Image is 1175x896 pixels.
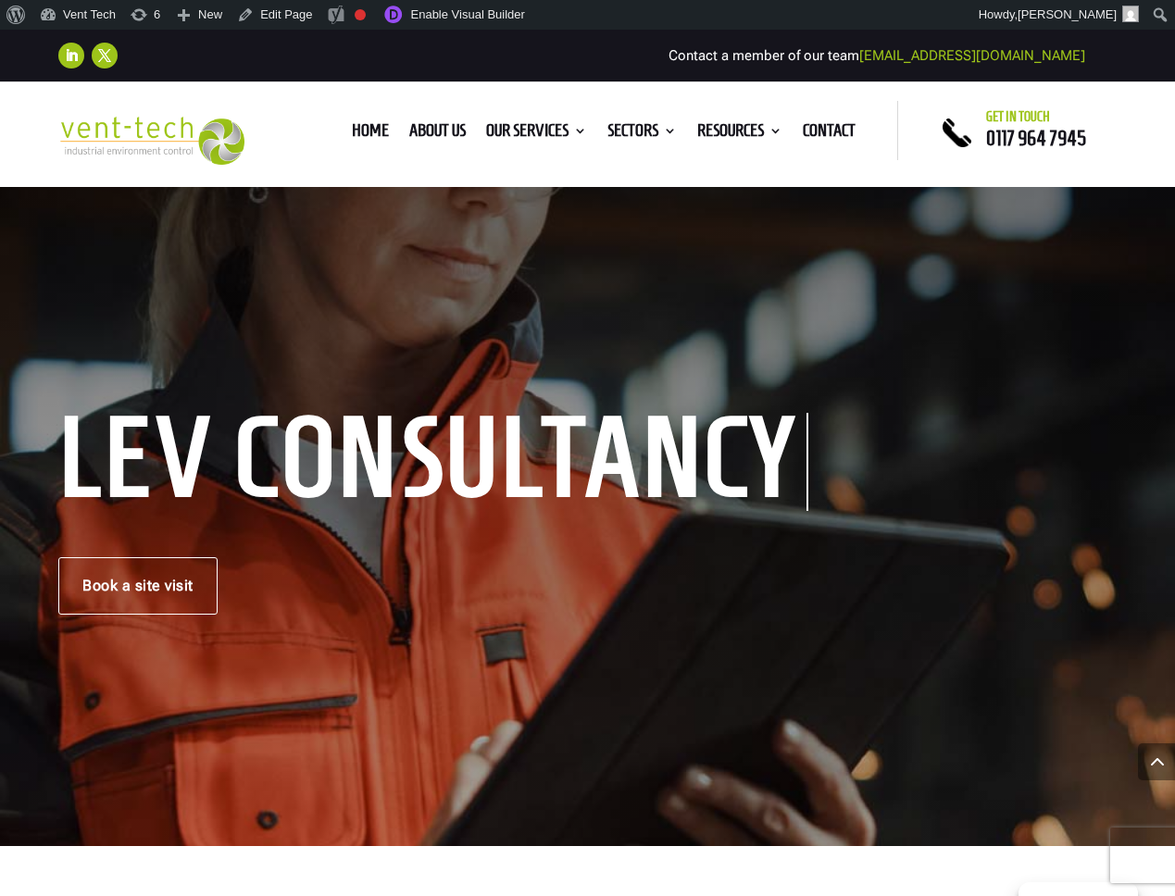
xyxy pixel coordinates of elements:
img: 2023-09-27T08_35_16.549ZVENT-TECH---Clear-background [58,117,244,165]
a: [EMAIL_ADDRESS][DOMAIN_NAME] [859,47,1085,64]
a: Follow on X [92,43,118,68]
div: Focus keyphrase not set [355,9,366,20]
a: Sectors [607,124,677,144]
span: Get in touch [986,109,1050,124]
span: Contact a member of our team [669,47,1085,64]
a: About us [409,124,466,144]
a: Home [352,124,389,144]
a: Book a site visit [58,557,218,615]
a: Resources [697,124,782,144]
a: Our Services [486,124,587,144]
a: Contact [803,124,856,144]
a: 0117 964 7945 [986,127,1086,149]
h1: LEV Consultancy [58,413,808,511]
a: Follow on LinkedIn [58,43,84,68]
span: [PERSON_NAME] [1018,7,1117,21]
